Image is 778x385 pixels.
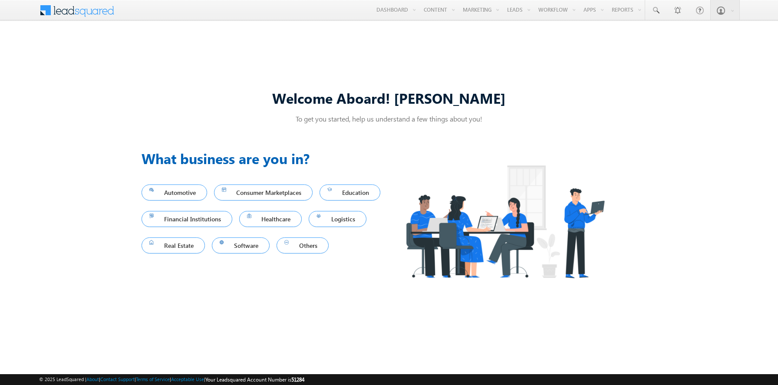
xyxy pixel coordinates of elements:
[149,213,224,225] span: Financial Institutions
[171,376,204,382] a: Acceptable Use
[291,376,304,383] span: 51284
[142,148,389,169] h3: What business are you in?
[205,376,304,383] span: Your Leadsquared Account Number is
[142,89,636,107] div: Welcome Aboard! [PERSON_NAME]
[142,114,636,123] p: To get you started, help us understand a few things about you!
[222,187,305,198] span: Consumer Marketplaces
[100,376,135,382] a: Contact Support
[220,240,262,251] span: Software
[247,213,294,225] span: Healthcare
[136,376,170,382] a: Terms of Service
[39,375,304,384] span: © 2025 LeadSquared | | | | |
[389,148,621,295] img: Industry.png
[149,187,199,198] span: Automotive
[86,376,99,382] a: About
[316,213,359,225] span: Logistics
[327,187,373,198] span: Education
[284,240,321,251] span: Others
[149,240,197,251] span: Real Estate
